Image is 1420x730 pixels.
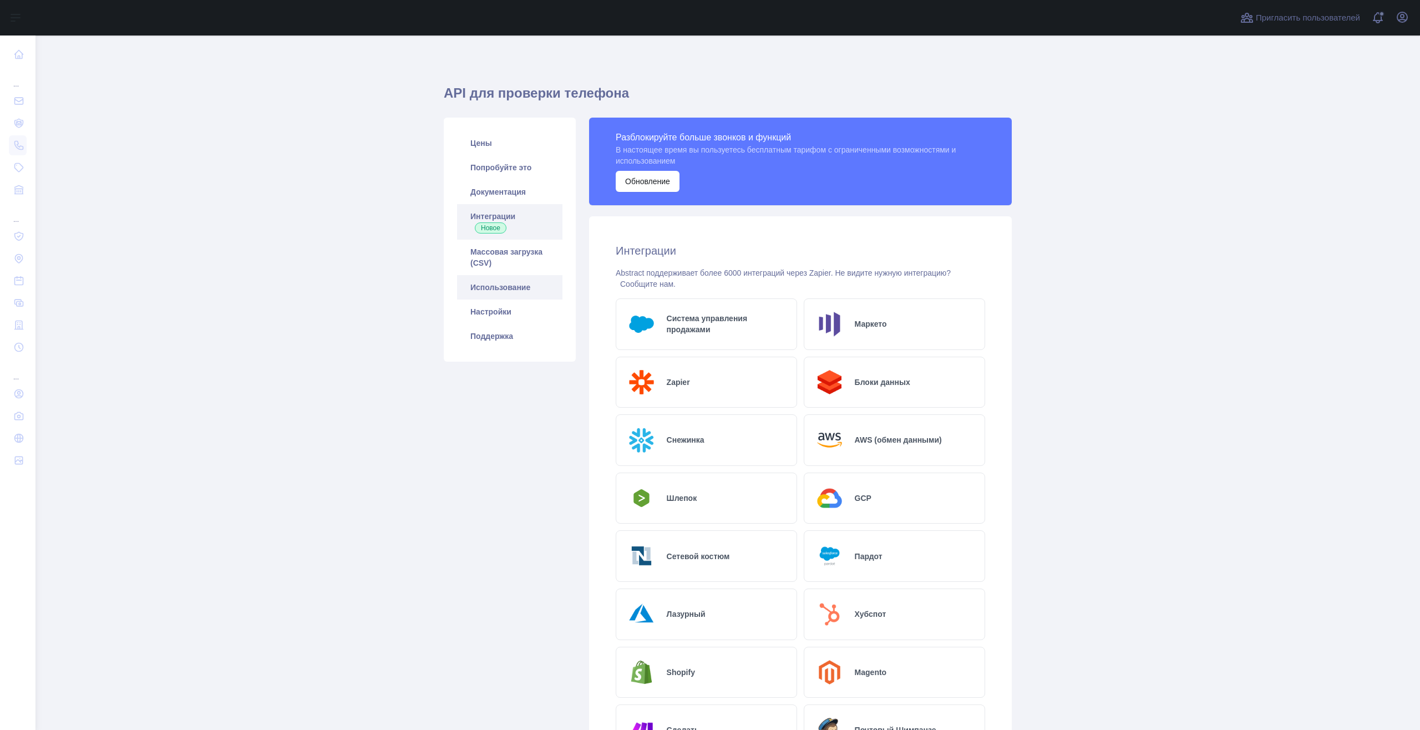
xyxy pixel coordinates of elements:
[667,551,730,562] h2: Сетевой костюм
[813,482,846,515] img: Логотип
[457,240,562,275] a: Массовая загрузка (CSV)
[855,493,871,504] h2: GCP
[667,667,695,678] h2: Shopify
[855,551,883,562] h2: Пардот
[855,609,886,620] h2: Хубспот
[616,144,985,166] div: В настоящее время вы пользуетесь бесплатным тарифом с ограниченными возможностями и использованием
[616,131,985,144] div: Разблокируйте больше звонков и функций
[855,667,887,678] h2: Magento
[813,366,846,399] img: Логотип
[625,656,658,689] img: Логотип
[457,180,562,204] a: Документация
[1256,12,1360,24] span: Пригласить пользователей
[855,318,887,329] h2: Маркето
[625,366,658,399] img: Логотип
[667,493,697,504] h2: Шлепок
[616,243,985,258] h2: Интеграции
[813,424,846,457] img: Логотип
[9,202,27,224] div: ...
[813,656,846,689] img: Логотип
[813,598,846,631] img: Логотип
[667,434,704,445] h2: Снежинка
[855,434,942,445] h2: AWS (обмен данными)
[667,609,706,620] h2: Лазурный
[620,280,676,288] a: Сообщите нам.
[457,131,562,155] a: Цены
[667,313,788,335] h2: Система управления продажами
[457,204,562,240] a: Интеграции Новое
[9,67,27,89] div: ...
[457,324,562,348] a: Поддержка
[625,424,658,457] img: Логотип
[625,486,658,510] img: Логотип
[9,359,27,382] div: ...
[813,540,846,572] img: Логотип
[855,377,910,388] h2: Блоки данных
[457,155,562,180] a: Попробуйте это
[457,300,562,324] a: Настройки
[625,598,658,631] img: Логотип
[616,267,985,290] div: Abstract поддерживает более 6000 интеграций через Zapier. Не видите нужную интеграцию?
[625,540,658,572] img: Логотип
[667,377,690,388] h2: Zapier
[444,84,1012,111] h1: API для проверки телефона
[1238,9,1362,27] button: Пригласить пользователей
[625,308,658,341] img: Логотип
[616,171,679,192] button: Обновление
[475,222,506,234] span: Новое
[457,275,562,300] a: Использование
[813,308,846,341] img: Логотип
